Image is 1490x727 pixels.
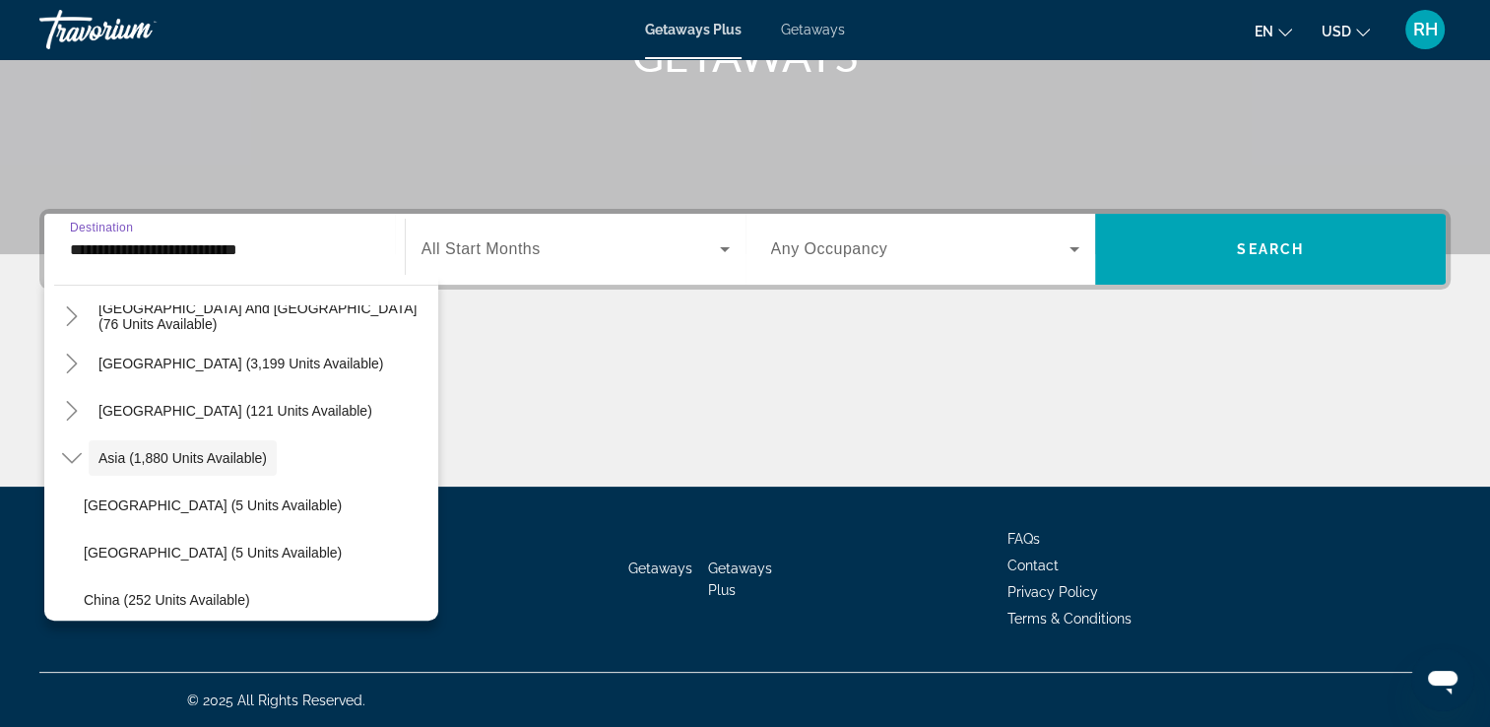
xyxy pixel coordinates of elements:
[1007,531,1040,547] a: FAQs
[89,440,277,476] button: Asia (1,880 units available)
[39,4,236,55] a: Travorium
[74,582,438,618] button: China (252 units available)
[74,488,438,523] button: [GEOGRAPHIC_DATA] (5 units available)
[44,214,1446,285] div: Search widget
[70,221,133,233] span: Destination
[84,497,342,513] span: [GEOGRAPHIC_DATA] (5 units available)
[1255,17,1292,45] button: Change language
[1411,648,1474,711] iframe: Button to launch messaging window
[74,535,438,570] button: [GEOGRAPHIC_DATA] (5 units available)
[1007,558,1059,573] a: Contact
[1007,611,1132,627] a: Terms & Conditions
[89,298,438,334] button: [GEOGRAPHIC_DATA] and [GEOGRAPHIC_DATA] (76 units available)
[187,693,365,708] span: © 2025 All Rights Reserved.
[98,403,372,419] span: [GEOGRAPHIC_DATA] (121 units available)
[54,299,89,334] button: Toggle South Pacific and Oceania (76 units available)
[89,393,382,429] button: [GEOGRAPHIC_DATA] (121 units available)
[1322,17,1370,45] button: Change currency
[771,240,888,257] span: Any Occupancy
[98,450,267,466] span: Asia (1,880 units available)
[54,347,89,381] button: Toggle South America (3,199 units available)
[1413,20,1438,39] span: RH
[1399,9,1451,50] button: User Menu
[628,561,692,576] a: Getaways
[1255,24,1273,39] span: en
[708,561,772,598] a: Getaways Plus
[1095,214,1446,285] button: Search
[98,300,428,332] span: [GEOGRAPHIC_DATA] and [GEOGRAPHIC_DATA] (76 units available)
[1007,584,1098,600] a: Privacy Policy
[54,394,89,429] button: Toggle Central America (121 units available)
[645,22,742,37] a: Getaways Plus
[421,240,541,257] span: All Start Months
[54,441,89,476] button: Toggle Asia (1,880 units available)
[781,22,845,37] a: Getaways
[84,545,342,561] span: [GEOGRAPHIC_DATA] (5 units available)
[84,592,250,608] span: China (252 units available)
[1237,241,1304,257] span: Search
[98,356,383,371] span: [GEOGRAPHIC_DATA] (3,199 units available)
[89,346,393,381] button: [GEOGRAPHIC_DATA] (3,199 units available)
[1322,24,1351,39] span: USD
